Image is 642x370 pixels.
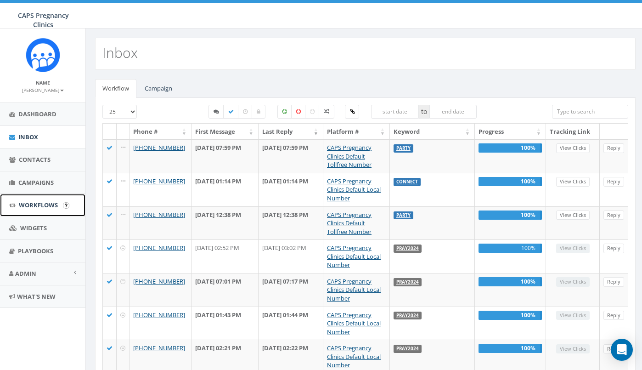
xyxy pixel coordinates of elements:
[603,344,624,354] a: Reply
[396,212,411,218] a: PARTY
[191,206,259,240] td: [DATE] 12:38 PM
[18,11,69,29] span: CAPS Pregnancy Clinics
[133,177,185,185] a: [PHONE_NUMBER]
[18,110,56,118] span: Dashboard
[259,173,323,206] td: [DATE] 01:14 PM
[133,143,185,152] a: [PHONE_NUMBER]
[191,307,259,340] td: [DATE] 01:43 PM
[327,143,372,169] a: CAPS Pregnancy Clinics Default Tollfree Number
[291,105,306,119] label: Negative
[479,277,542,286] div: 100%
[191,239,259,273] td: [DATE] 02:52 PM
[479,143,542,153] div: 100%
[603,277,624,287] a: Reply
[95,79,136,98] a: Workflow
[429,105,477,119] input: end date
[223,105,239,119] label: Completed
[396,279,419,285] a: PRAY2024
[259,307,323,340] td: [DATE] 01:44 PM
[208,105,224,119] label: Started
[390,124,475,140] th: Keyword: activate to sort column ascending
[259,124,323,140] th: Last Reply: activate to sort column ascending
[371,105,419,119] input: start date
[18,133,38,141] span: Inbox
[191,273,259,307] td: [DATE] 07:01 PM
[191,139,259,173] td: [DATE] 07:59 PM
[133,344,185,352] a: [PHONE_NUMBER]
[556,143,590,153] a: View Clicks
[479,177,542,186] div: 100%
[259,239,323,273] td: [DATE] 03:02 PM
[133,311,185,319] a: [PHONE_NUMBER]
[327,344,381,369] a: CAPS Pregnancy Clinics Default Local Number
[603,143,624,153] a: Reply
[603,244,624,253] a: Reply
[419,105,429,119] span: to
[18,178,54,187] span: Campaigns
[26,38,60,72] img: Rally_Corp_Icon_1.png
[63,202,69,209] input: Submit
[133,211,185,219] a: [PHONE_NUMBER]
[327,277,381,302] a: CAPS Pregnancy Clinics Default Local Number
[19,155,51,164] span: Contacts
[552,105,628,119] input: Type to search
[396,179,418,185] a: CONNECT
[396,313,419,319] a: PRAY2024
[327,211,372,236] a: CAPS Pregnancy Clinics Default Tollfree Number
[479,244,542,253] div: 100%
[15,269,36,278] span: Admin
[191,124,259,140] th: First Message: activate to sort column ascending
[22,87,64,93] small: [PERSON_NAME]
[19,201,58,209] span: Workflows
[137,79,180,98] a: Campaign
[18,247,53,255] span: Playbooks
[546,124,600,140] th: Tracking Link
[259,273,323,307] td: [DATE] 07:17 PM
[603,311,624,320] a: Reply
[556,211,590,220] a: View Clicks
[396,346,419,352] a: PRAY2024
[252,105,265,119] label: Closed
[259,206,323,240] td: [DATE] 12:38 PM
[259,139,323,173] td: [DATE] 07:59 PM
[20,224,47,232] span: Widgets
[327,244,381,269] a: CAPS Pregnancy Clinics Default Local Number
[323,124,390,140] th: Platform #: activate to sort column ascending
[603,211,624,220] a: Reply
[479,311,542,320] div: 100%
[475,124,546,140] th: Progress: activate to sort column ascending
[611,339,633,361] div: Open Intercom Messenger
[345,105,359,119] label: Clicked
[130,124,191,140] th: Phone #: activate to sort column ascending
[327,177,381,202] a: CAPS Pregnancy Clinics Default Local Number
[319,105,334,119] label: Mixed
[133,244,185,252] a: [PHONE_NUMBER]
[17,292,56,301] span: What's New
[238,105,253,119] label: Expired
[305,105,320,119] label: Neutral
[479,211,542,220] div: 100%
[327,311,381,336] a: CAPS Pregnancy Clinics Default Local Number
[102,45,138,60] h2: Inbox
[22,85,64,94] a: [PERSON_NAME]
[556,177,590,187] a: View Clicks
[396,245,419,251] a: PRAY2024
[36,80,50,86] small: Name
[133,277,185,285] a: [PHONE_NUMBER]
[603,177,624,187] a: Reply
[191,173,259,206] td: [DATE] 01:14 PM
[277,105,292,119] label: Positive
[479,344,542,353] div: 100%
[396,145,411,151] a: PARTY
